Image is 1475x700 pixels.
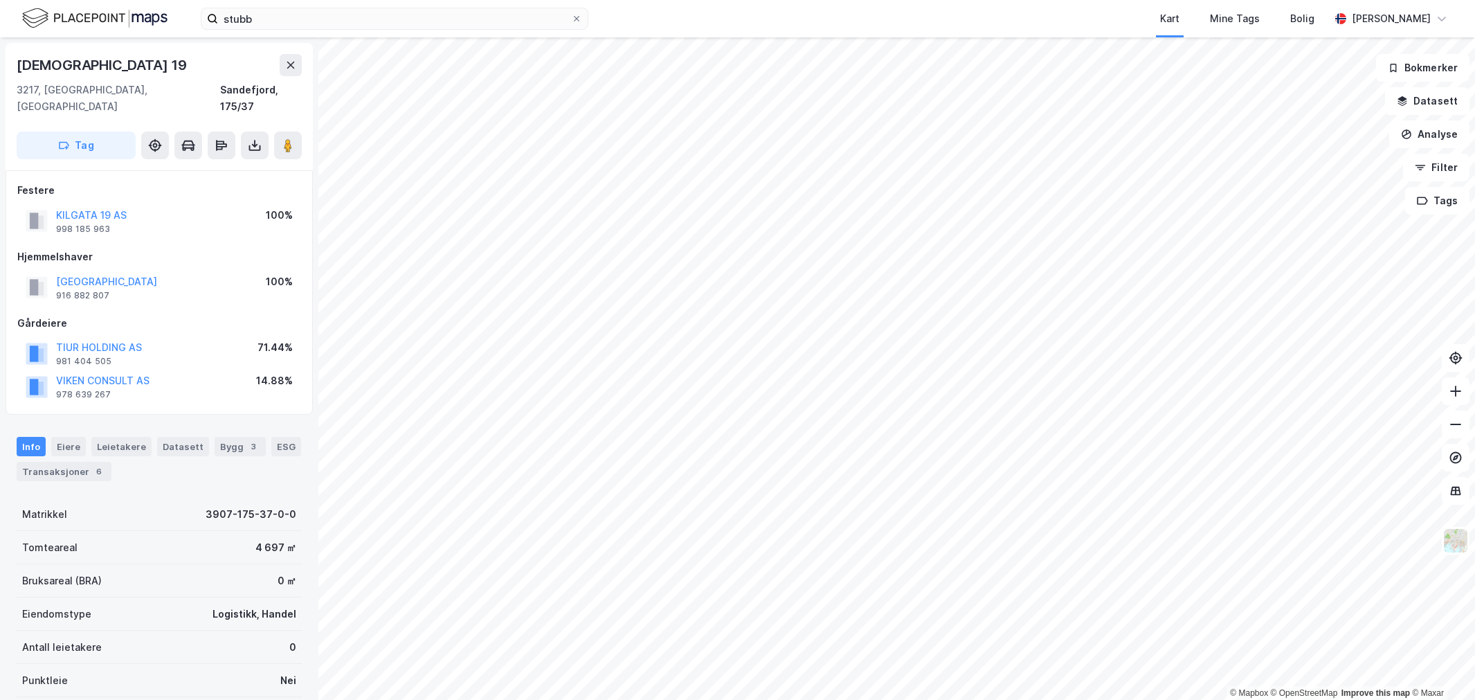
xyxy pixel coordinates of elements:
[220,82,302,115] div: Sandefjord, 175/37
[22,606,91,622] div: Eiendomstype
[206,506,296,523] div: 3907-175-37-0-0
[22,6,168,30] img: logo.f888ab2527a4732fd821a326f86c7f29.svg
[92,465,106,478] div: 6
[266,273,293,290] div: 100%
[56,389,111,400] div: 978 639 267
[1389,120,1469,148] button: Analyse
[17,249,301,265] div: Hjemmelshaver
[51,437,86,456] div: Eiere
[280,672,296,689] div: Nei
[17,182,301,199] div: Festere
[56,224,110,235] div: 998 185 963
[1385,87,1469,115] button: Datasett
[56,356,111,367] div: 981 404 505
[1230,688,1268,698] a: Mapbox
[257,339,293,356] div: 71.44%
[1271,688,1338,698] a: OpenStreetMap
[256,373,293,389] div: 14.88%
[17,437,46,456] div: Info
[1442,528,1469,554] img: Z
[17,462,111,481] div: Transaksjoner
[1403,154,1469,181] button: Filter
[56,290,109,301] div: 916 882 807
[1376,54,1469,82] button: Bokmerker
[212,606,296,622] div: Logistikk, Handel
[17,82,220,115] div: 3217, [GEOGRAPHIC_DATA], [GEOGRAPHIC_DATA]
[266,207,293,224] div: 100%
[91,437,152,456] div: Leietakere
[246,440,260,454] div: 3
[1352,10,1431,27] div: [PERSON_NAME]
[17,54,190,76] div: [DEMOGRAPHIC_DATA] 19
[255,539,296,556] div: 4 697 ㎡
[157,437,209,456] div: Datasett
[1405,187,1469,215] button: Tags
[17,315,301,332] div: Gårdeiere
[17,132,136,159] button: Tag
[289,639,296,656] div: 0
[215,437,266,456] div: Bygg
[1341,688,1410,698] a: Improve this map
[22,639,102,656] div: Antall leietakere
[1160,10,1179,27] div: Kart
[22,672,68,689] div: Punktleie
[278,573,296,589] div: 0 ㎡
[1210,10,1260,27] div: Mine Tags
[22,506,67,523] div: Matrikkel
[22,539,78,556] div: Tomteareal
[22,573,102,589] div: Bruksareal (BRA)
[1406,634,1475,700] div: Kontrollprogram for chat
[271,437,301,456] div: ESG
[218,8,571,29] input: Søk på adresse, matrikkel, gårdeiere, leietakere eller personer
[1406,634,1475,700] iframe: Chat Widget
[1290,10,1314,27] div: Bolig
